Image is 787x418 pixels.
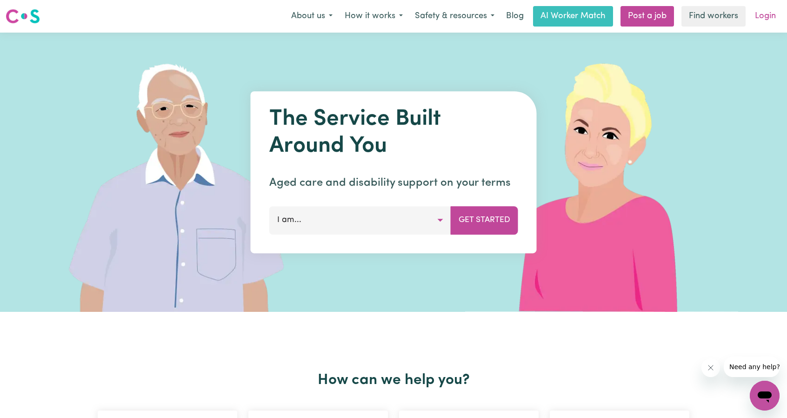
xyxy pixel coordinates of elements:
button: Safety & resources [409,7,500,26]
button: Get Started [451,206,518,234]
iframe: Close message [701,358,720,377]
span: Need any help? [6,7,56,14]
a: Login [749,6,781,27]
a: Find workers [681,6,746,27]
a: Blog [500,6,529,27]
img: Careseekers logo [6,8,40,25]
button: I am... [269,206,451,234]
a: Post a job [620,6,674,27]
h2: How can we help you? [92,371,695,389]
h1: The Service Built Around You [269,106,518,160]
a: Careseekers logo [6,6,40,27]
p: Aged care and disability support on your terms [269,175,518,191]
a: AI Worker Match [533,6,613,27]
button: How it works [339,7,409,26]
iframe: Button to launch messaging window [750,381,780,411]
iframe: Message from company [724,357,780,377]
button: About us [285,7,339,26]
